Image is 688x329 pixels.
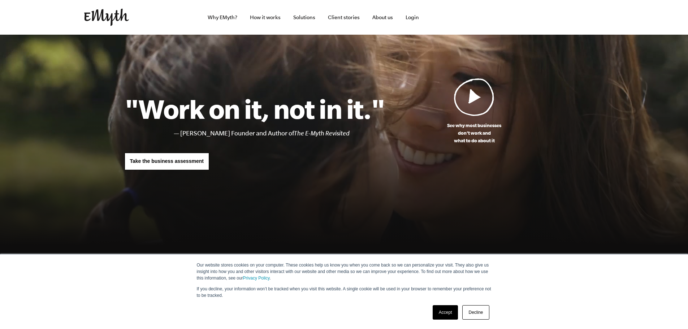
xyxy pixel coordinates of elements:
[125,93,385,125] h1: "Work on it, not in it."
[197,262,492,281] p: Our website stores cookies on your computer. These cookies help us know you when you come back so...
[433,305,458,320] a: Accept
[125,153,209,170] a: Take the business assessment
[130,158,204,164] span: Take the business assessment
[180,128,385,139] li: [PERSON_NAME] Founder and Author of
[528,9,604,25] iframe: Embedded CTA
[462,305,489,320] a: Decline
[385,78,564,144] a: See why most businessesdon't work andwhat to do about it
[84,9,129,26] img: EMyth
[197,286,492,299] p: If you decline, your information won’t be tracked when you visit this website. A single cookie wi...
[449,9,525,25] iframe: Embedded CTA
[243,276,270,281] a: Privacy Policy
[454,78,494,116] img: Play Video
[294,130,350,137] i: The E-Myth Revisited
[385,122,564,144] p: See why most businesses don't work and what to do about it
